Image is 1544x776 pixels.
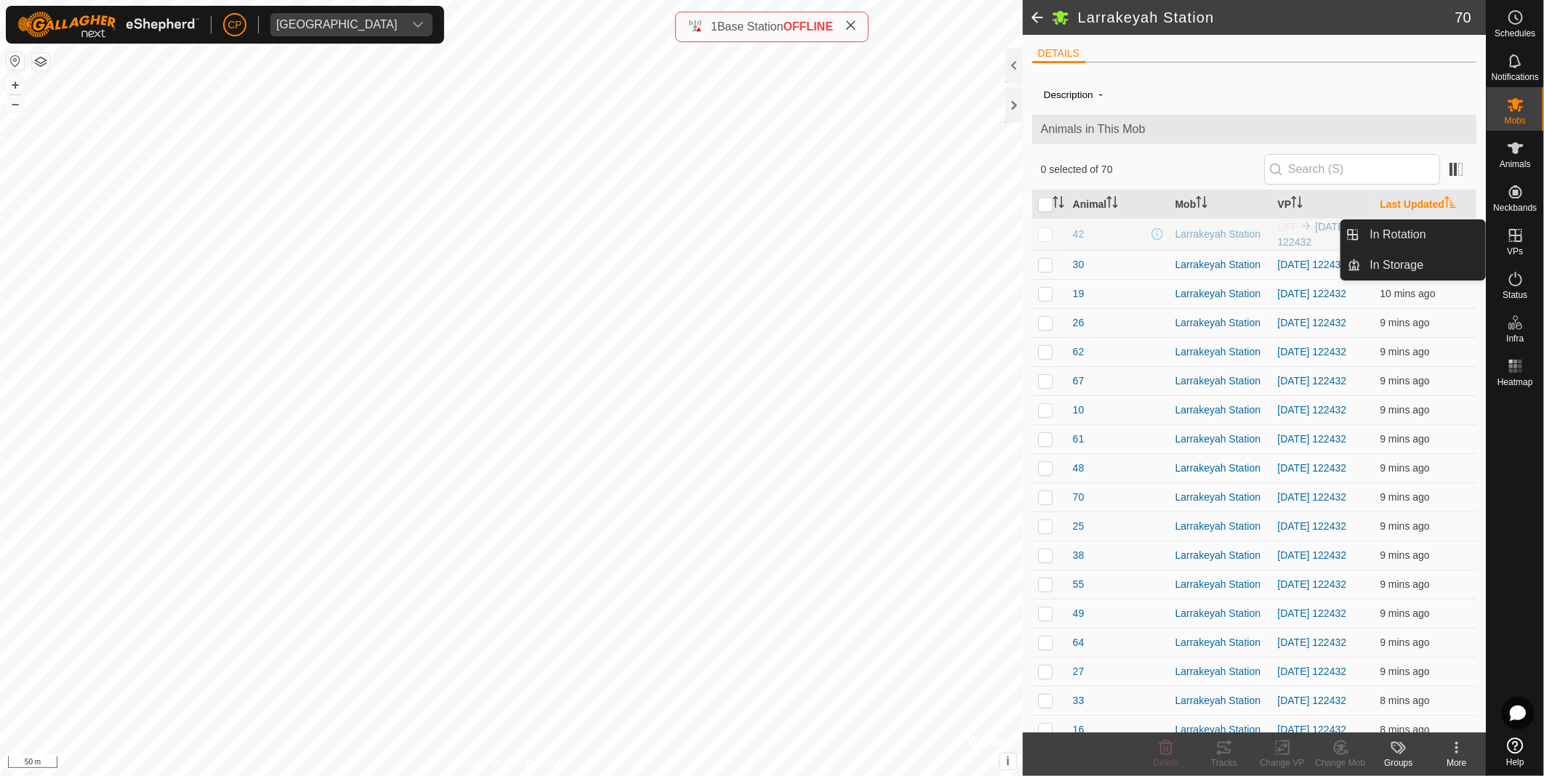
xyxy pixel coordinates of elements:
a: Privacy Policy [454,757,508,770]
a: Contact Us [526,757,568,770]
button: i [1000,753,1016,769]
span: 10 Aug 2025, 4:51 pm [1380,462,1429,474]
span: 48 [1073,461,1085,476]
span: 55 [1073,577,1085,592]
a: [DATE] 122432 [1277,462,1346,474]
span: 16 [1073,722,1085,737]
div: Larrakeyah Station [1175,606,1266,621]
span: 0 selected of 70 [1041,162,1264,177]
span: 10 Aug 2025, 4:51 pm [1380,724,1429,735]
a: [DATE] 122432 [1277,317,1346,328]
div: dropdown trigger [403,13,433,36]
span: Animals in This Mob [1041,121,1468,138]
span: Mobs [1505,116,1526,125]
a: [DATE] 122432 [1277,404,1346,416]
li: In Storage [1341,251,1485,280]
span: 10 Aug 2025, 4:51 pm [1380,404,1429,416]
span: OFF [1277,221,1298,233]
div: Larrakeyah Station [1175,635,1266,650]
span: 10 Aug 2025, 4:51 pm [1380,578,1429,590]
span: 10 Aug 2025, 4:50 pm [1380,346,1429,357]
span: Delete [1154,758,1179,768]
span: VPs [1507,247,1523,256]
div: Larrakeyah Station [1175,315,1266,331]
span: 10 Aug 2025, 4:51 pm [1380,375,1429,387]
span: 10 Aug 2025, 4:51 pm [1380,549,1429,561]
span: 61 [1073,432,1085,447]
p-sorticon: Activate to sort [1106,198,1118,210]
li: In Rotation [1341,220,1485,249]
a: [DATE] 122432 [1277,607,1346,619]
span: 25 [1073,519,1085,534]
span: 10 Aug 2025, 4:51 pm [1380,666,1429,677]
span: 10 Aug 2025, 4:51 pm [1380,520,1429,532]
span: CP [228,17,241,33]
span: Status [1503,291,1527,299]
a: [DATE] 122432 [1277,724,1346,735]
div: Larrakeyah Station [1175,461,1266,476]
span: 70 [1455,7,1471,28]
div: Larrakeyah Station [1175,432,1266,447]
p-sorticon: Activate to sort [1053,198,1064,210]
a: [DATE] 122432 [1277,346,1346,357]
a: [DATE] 122432 [1277,666,1346,677]
label: Description [1044,89,1093,100]
a: [DATE] 122432 [1277,288,1346,299]
div: [GEOGRAPHIC_DATA] [276,19,398,31]
div: Larrakeyah Station [1175,548,1266,563]
div: Change Mob [1311,756,1370,769]
span: 10 [1073,403,1085,418]
span: 26 [1073,315,1085,331]
p-sorticon: Activate to sort [1196,198,1207,210]
span: 10 Aug 2025, 4:51 pm [1380,695,1429,706]
th: Mob [1170,190,1272,219]
div: Tracks [1195,756,1253,769]
span: Animals [1500,160,1531,169]
span: 49 [1073,606,1085,621]
div: Larrakeyah Station [1175,227,1266,242]
a: [DATE] 122432 [1277,491,1346,503]
th: VP [1271,190,1374,219]
button: – [7,95,24,113]
div: More [1428,756,1486,769]
div: Larrakeyah Station [1175,519,1266,534]
span: 64 [1073,635,1085,650]
span: 10 Aug 2025, 4:51 pm [1380,433,1429,445]
span: Heatmap [1497,378,1533,387]
div: Larrakeyah Station [1175,722,1266,737]
span: Notifications [1492,73,1539,81]
span: Base Station [717,20,784,33]
span: 67 [1073,373,1085,389]
div: Change VP [1253,756,1311,769]
input: Search (S) [1264,154,1440,185]
div: Larrakeyah Station [1175,257,1266,272]
span: 1 [711,20,717,33]
a: [DATE] 122432 [1277,433,1346,445]
div: Groups [1370,756,1428,769]
span: OFFLINE [784,20,833,33]
p-sorticon: Activate to sort [1291,198,1303,210]
span: 10 Aug 2025, 4:50 pm [1380,288,1435,299]
span: 10 Aug 2025, 4:51 pm [1380,636,1429,648]
th: Last Updated [1374,190,1476,219]
a: [DATE] 122432 [1277,636,1346,648]
span: i [1007,755,1010,767]
img: to [1300,220,1312,232]
span: 70 [1073,490,1085,505]
button: Reset Map [7,52,24,70]
span: 19 [1073,286,1085,302]
span: In Storage [1370,256,1424,274]
div: Larrakeyah Station [1175,664,1266,679]
a: [DATE] 122432 [1277,520,1346,532]
span: 62 [1073,344,1085,360]
div: Larrakeyah Station [1175,344,1266,360]
a: [DATE] 122432 [1277,549,1346,561]
h2: Larrakeyah Station [1078,9,1455,26]
span: Schedules [1495,29,1535,38]
span: 10 Aug 2025, 4:50 pm [1380,317,1429,328]
a: [DATE] 122432 [1277,695,1346,706]
div: Larrakeyah Station [1175,577,1266,592]
div: Larrakeyah Station [1175,286,1266,302]
a: [DATE] 122432 [1277,221,1347,248]
span: 30 [1073,257,1085,272]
